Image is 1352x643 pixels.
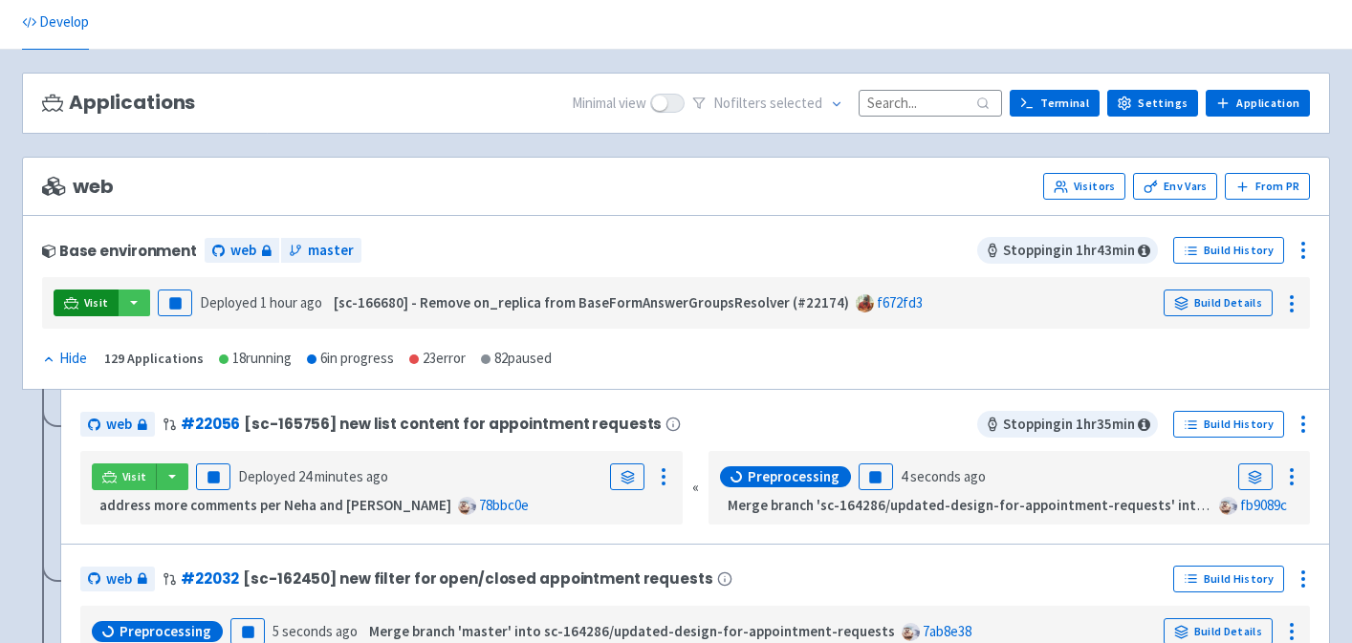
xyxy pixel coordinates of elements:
[369,622,895,640] strong: Merge branch 'master' into sc-164286/updated-design-for-appointment-requests
[877,293,923,311] a: f672fd3
[42,243,197,259] div: Base environment
[1173,566,1284,592] a: Build History
[307,348,394,370] div: 6 in progress
[181,414,240,434] a: #22056
[158,289,192,316] button: Pause
[1173,411,1284,438] a: Build History
[901,467,986,485] time: 4 seconds ago
[205,238,279,264] a: web
[244,416,662,432] span: [sc-165756] new list content for appointment requests
[80,567,155,592] a: web
[92,463,157,490] a: Visit
[238,467,388,485] span: Deployed
[273,622,358,640] time: 5 seconds ago
[99,496,451,514] strong: address more comments per Neha and [PERSON_NAME]
[859,90,1002,116] input: Search...
[219,348,292,370] div: 18 running
[80,412,155,438] a: web
[1043,173,1125,200] a: Visitors
[54,289,119,316] a: Visit
[84,295,109,311] span: Visit
[334,293,849,311] strong: [sc-166680] - Remove on_replica from BaseFormAnswerGroupsResolver (#22174)
[1173,237,1284,264] a: Build History
[1164,289,1273,316] a: Build Details
[181,568,239,589] a: #22032
[409,348,466,370] div: 23 error
[260,293,322,311] time: 1 hour ago
[42,348,89,370] button: Hide
[42,92,195,114] h3: Applications
[298,467,388,485] time: 24 minutes ago
[481,348,552,370] div: 82 paused
[479,496,529,514] a: 78bbc0e
[1010,90,1100,117] a: Terminal
[977,411,1158,438] span: Stopping in 1 hr 35 min
[308,240,354,262] span: master
[1206,90,1310,117] a: Application
[748,467,840,486] span: Preprocessing
[713,93,822,115] span: No filter s
[122,469,147,484] span: Visit
[104,348,204,370] div: 129 Applications
[1240,496,1287,514] a: fb9089c
[923,622,971,640] a: 7ab8e38
[230,240,256,262] span: web
[243,570,712,587] span: [sc-162450] new filter for open/closed appointment requests
[1133,173,1217,200] a: Env Vars
[1107,90,1198,117] a: Settings
[859,463,893,490] button: Pause
[1225,173,1310,200] button: From PR
[692,451,699,525] div: «
[200,293,322,311] span: Deployed
[770,94,822,112] span: selected
[106,414,132,436] span: web
[281,238,361,264] a: master
[106,568,132,590] span: web
[977,237,1158,264] span: Stopping in 1 hr 43 min
[572,93,646,115] span: Minimal view
[120,622,211,641] span: Preprocessing
[42,348,87,370] div: Hide
[196,463,230,490] button: Pause
[42,176,113,198] span: web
